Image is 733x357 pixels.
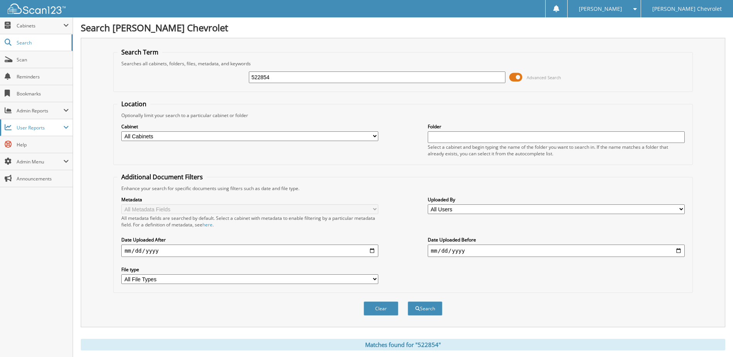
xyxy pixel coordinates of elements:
[17,56,69,63] span: Scan
[17,141,69,148] span: Help
[117,100,150,108] legend: Location
[8,3,66,14] img: scan123-logo-white.svg
[81,21,725,34] h1: Search [PERSON_NAME] Chevrolet
[428,123,685,130] label: Folder
[17,90,69,97] span: Bookmarks
[81,339,725,350] div: Matches found for "522854"
[121,123,378,130] label: Cabinet
[17,22,63,29] span: Cabinets
[428,236,685,243] label: Date Uploaded Before
[121,266,378,273] label: File type
[17,39,68,46] span: Search
[408,301,442,316] button: Search
[121,215,378,228] div: All metadata fields are searched by default. Select a cabinet with metadata to enable filtering b...
[117,173,207,181] legend: Additional Document Filters
[17,124,63,131] span: User Reports
[652,7,722,11] span: [PERSON_NAME] Chevrolet
[117,112,688,119] div: Optionally limit your search to a particular cabinet or folder
[694,320,733,357] iframe: Chat Widget
[579,7,622,11] span: [PERSON_NAME]
[121,245,378,257] input: start
[428,245,685,257] input: end
[527,75,561,80] span: Advanced Search
[17,107,63,114] span: Admin Reports
[121,196,378,203] label: Metadata
[428,196,685,203] label: Uploaded By
[17,73,69,80] span: Reminders
[121,236,378,243] label: Date Uploaded After
[17,175,69,182] span: Announcements
[428,144,685,157] div: Select a cabinet and begin typing the name of the folder you want to search in. If the name match...
[202,221,213,228] a: here
[117,48,162,56] legend: Search Term
[117,60,688,67] div: Searches all cabinets, folders, files, metadata, and keywords
[17,158,63,165] span: Admin Menu
[364,301,398,316] button: Clear
[117,185,688,192] div: Enhance your search for specific documents using filters such as date and file type.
